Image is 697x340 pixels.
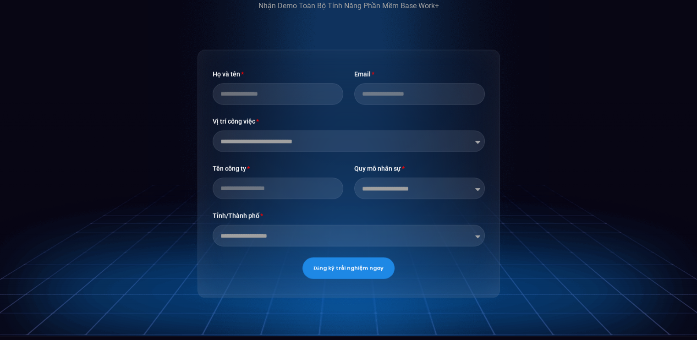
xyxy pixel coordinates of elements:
label: Quy mô nhân sự [354,163,405,178]
label: Tỉnh/Thành phố [213,210,263,225]
p: Nhận Demo Toàn Bộ Tính Năng Phần Mềm Base Work+ [258,0,439,11]
label: Vị trí công việc [213,116,259,131]
label: Email [354,69,375,83]
label: Họ và tên [213,69,244,83]
form: Biểu mẫu mới [213,69,485,290]
span: Đăng ký trải nghiệm ngay [313,266,384,271]
button: Đăng ký trải nghiệm ngay [302,258,395,279]
label: Tên công ty [213,163,250,178]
